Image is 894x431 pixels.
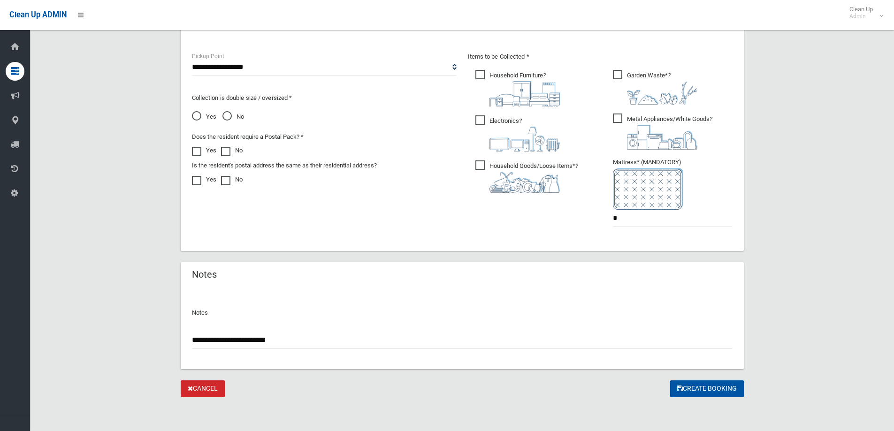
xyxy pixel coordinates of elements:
[181,265,228,284] header: Notes
[222,111,244,122] span: No
[221,174,243,185] label: No
[627,115,712,150] i: ?
[221,145,243,156] label: No
[192,92,457,104] p: Collection is double size / oversized *
[627,72,697,105] i: ?
[192,131,304,143] label: Does the resident require a Postal Pack? *
[192,160,377,171] label: Is the resident's postal address the same as their residential address?
[849,13,873,20] small: Admin
[613,113,712,150] span: Metal Appliances/White Goods
[489,127,560,151] img: 394712a680b73dbc3d2a6a3a7ffe5a07.png
[192,111,216,122] span: Yes
[845,6,882,20] span: Clean Up
[475,115,560,151] span: Electronics
[627,125,697,150] img: 36c1b0289cb1767239cdd3de9e694f19.png
[192,174,216,185] label: Yes
[489,172,560,193] img: b13cc3517677393f34c0a387616ef184.png
[613,168,683,210] img: e7408bece873d2c1783593a074e5cb2f.png
[9,10,67,19] span: Clean Up ADMIN
[613,159,733,210] span: Mattress* (MANDATORY)
[489,81,560,106] img: aa9efdbe659d29b613fca23ba79d85cb.png
[670,380,744,398] button: Create Booking
[475,160,578,193] span: Household Goods/Loose Items*
[181,380,225,398] a: Cancel
[192,145,216,156] label: Yes
[468,51,733,62] p: Items to be Collected *
[627,81,697,105] img: 4fd8a5c772b2c999c83690221e5242e0.png
[489,72,560,106] i: ?
[489,162,578,193] i: ?
[475,70,560,106] span: Household Furniture
[192,307,733,318] p: Notes
[489,117,560,151] i: ?
[613,70,697,105] span: Garden Waste*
